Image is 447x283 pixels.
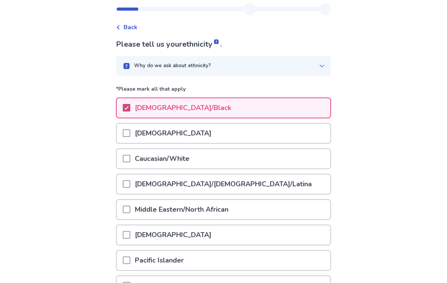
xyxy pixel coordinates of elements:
p: Caucasian/White [130,149,194,168]
p: Pacific Islander [130,251,188,270]
p: Middle Eastern/North African [130,200,233,219]
p: [DEMOGRAPHIC_DATA]/[DEMOGRAPHIC_DATA]/Latina [130,175,316,194]
p: Why do we ask about ethnicity? [134,62,211,70]
p: *Please mark all that apply [116,85,331,97]
p: Please tell us your . [116,39,331,50]
p: [DEMOGRAPHIC_DATA]/Black [130,98,236,118]
p: [DEMOGRAPHIC_DATA] [130,225,216,245]
span: ethnicity [182,39,220,49]
span: Back [123,23,138,32]
p: [DEMOGRAPHIC_DATA] [130,124,216,143]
